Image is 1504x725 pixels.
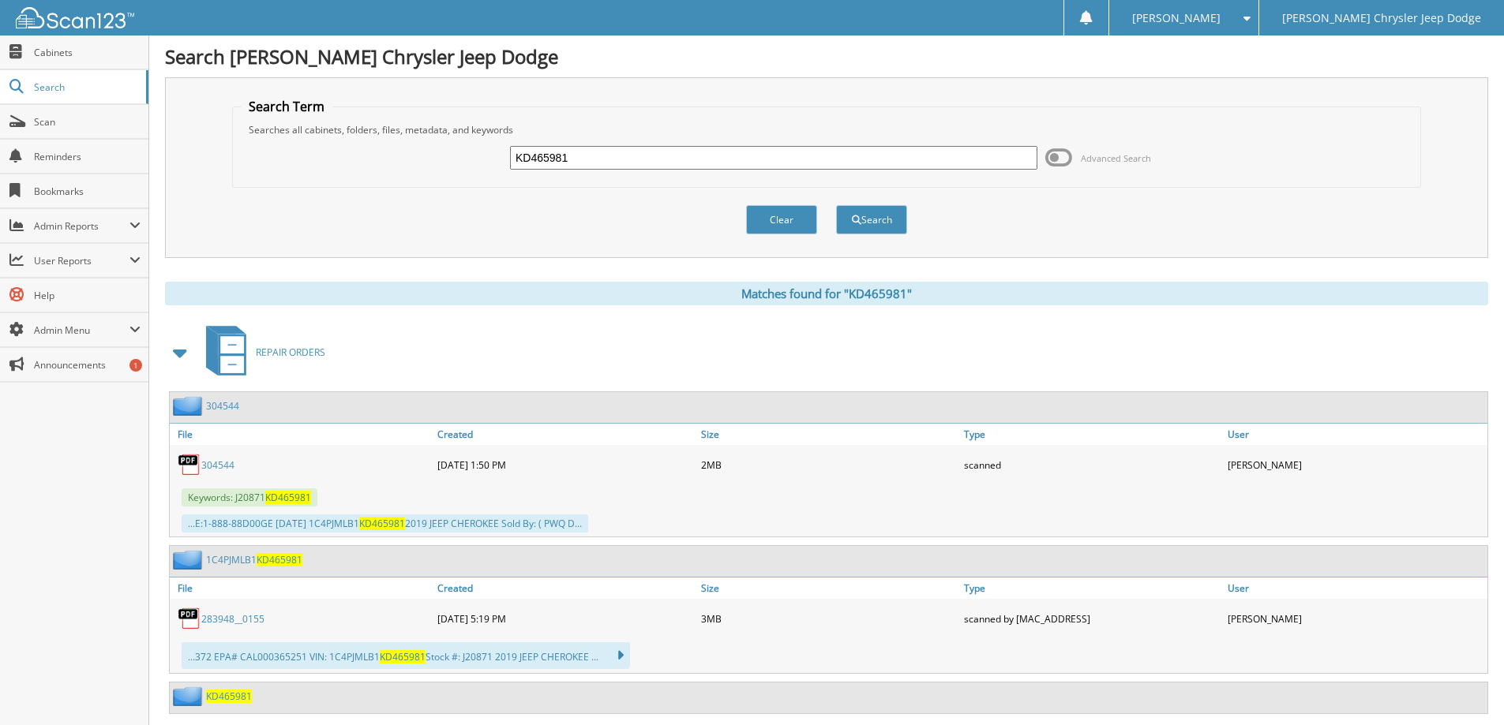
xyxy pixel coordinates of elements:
[960,577,1224,599] a: Type
[697,577,961,599] a: Size
[697,424,961,445] a: Size
[173,686,206,706] img: folder2.png
[433,449,697,480] div: [DATE] 1:50 PM
[380,650,426,663] span: KD465981
[1132,13,1221,23] span: [PERSON_NAME]
[34,358,141,372] span: Announcements
[178,453,201,476] img: PDF.png
[256,346,325,359] span: REPAIR ORDERS
[697,603,961,634] div: 3MB
[34,115,141,129] span: Scan
[1425,649,1504,725] iframe: Chat Widget
[1224,449,1487,480] div: [PERSON_NAME]
[165,282,1488,305] div: Matches found for "KD465981"
[129,359,142,372] div: 1
[359,517,405,530] span: KD465981
[433,424,697,445] a: Created
[206,553,302,566] a: 1C4PJMLB1KD465981
[960,424,1224,445] a: Type
[433,603,697,634] div: [DATE] 5:19 PM
[173,396,206,416] img: folder2.png
[201,612,264,626] a: 283948__0155
[182,514,588,533] div: ...E:1-888-88D00GE [DATE] 1C4PJMLB1 2019 JEEP CHEROKEE Sold By: ( PWQ D...
[206,399,239,413] a: 304544
[1224,603,1487,634] div: [PERSON_NAME]
[170,577,433,599] a: File
[241,98,332,115] legend: Search Term
[165,43,1488,69] h1: Search [PERSON_NAME] Chrysler Jeep Dodge
[34,46,141,59] span: Cabinets
[173,550,206,570] img: folder2.png
[34,219,129,233] span: Admin Reports
[34,254,129,267] span: User Reports
[960,603,1224,634] div: scanned by [MAC_ADDRESS]
[182,642,630,669] div: ...372 EPA# CAL000365251 VIN: 1C4PJMLB1 Stock #: J20871 2019 JEEP CHEROKEE ...
[746,205,817,234] button: Clear
[257,553,302,566] span: KD465981
[34,80,138,94] span: Search
[265,491,311,504] span: KD465981
[178,607,201,630] img: PDF.png
[836,205,907,234] button: Search
[1282,13,1481,23] span: [PERSON_NAME] Chrysler Jeep Dodge
[34,289,141,302] span: Help
[182,488,317,506] span: Keywords: J20871
[197,321,325,383] a: REPAIR ORDERS
[34,150,141,163] span: Reminders
[16,7,134,28] img: scan123-logo-white.svg
[433,577,697,599] a: Created
[697,449,961,480] div: 2MB
[34,323,129,337] span: Admin Menu
[960,449,1224,480] div: scanned
[170,424,433,445] a: File
[1224,424,1487,445] a: User
[34,185,141,198] span: Bookmarks
[1081,152,1151,164] span: Advanced Search
[1224,577,1487,599] a: User
[206,689,252,703] a: KD465981
[201,458,234,472] a: 304544
[241,123,1412,136] div: Searches all cabinets, folders, files, metadata, and keywords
